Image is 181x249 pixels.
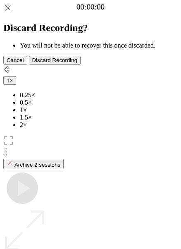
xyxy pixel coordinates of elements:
button: Cancel [3,56,27,65]
li: 2× [20,121,178,129]
li: 0.5× [20,99,178,106]
a: 00:00:00 [76,2,105,12]
button: Archive 2 sessions [3,159,64,169]
span: 1 [7,77,10,84]
div: Archive 2 sessions [7,160,60,168]
li: 1.5× [20,114,178,121]
h2: Discard Recording? [3,22,178,34]
button: Discard Recording [29,56,81,65]
button: 1× [3,76,16,85]
li: You will not be able to recover this once discarded. [20,42,178,49]
li: 1× [20,106,178,114]
li: 0.25× [20,91,178,99]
